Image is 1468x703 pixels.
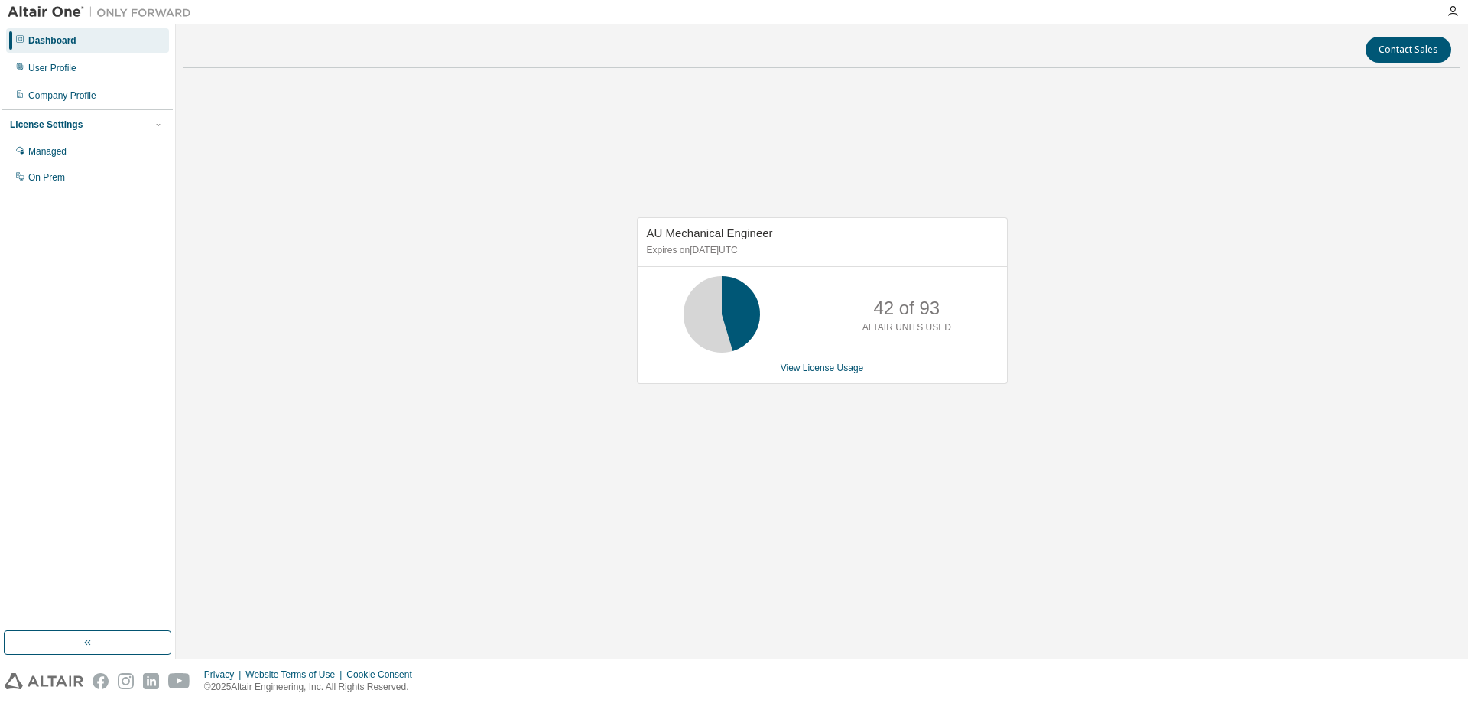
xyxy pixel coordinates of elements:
[143,673,159,689] img: linkedin.svg
[28,62,76,74] div: User Profile
[245,669,346,681] div: Website Terms of Use
[10,119,83,131] div: License Settings
[8,5,199,20] img: Altair One
[1366,37,1451,63] button: Contact Sales
[204,681,421,694] p: © 2025 Altair Engineering, Inc. All Rights Reserved.
[168,673,190,689] img: youtube.svg
[5,673,83,689] img: altair_logo.svg
[862,321,951,334] p: ALTAIR UNITS USED
[781,363,864,373] a: View License Usage
[346,669,421,681] div: Cookie Consent
[28,145,67,158] div: Managed
[28,171,65,184] div: On Prem
[204,669,245,681] div: Privacy
[28,34,76,47] div: Dashboard
[873,295,940,321] p: 42 of 93
[28,90,96,102] div: Company Profile
[647,244,994,257] p: Expires on [DATE] UTC
[647,226,773,239] span: AU Mechanical Engineer
[93,673,109,689] img: facebook.svg
[118,673,134,689] img: instagram.svg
